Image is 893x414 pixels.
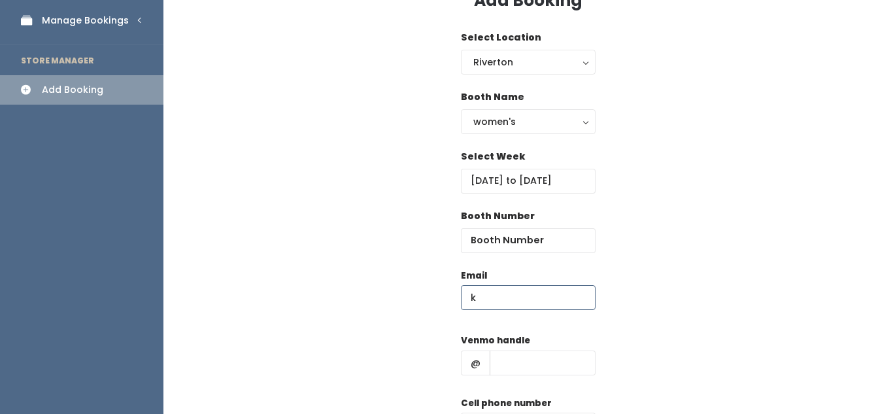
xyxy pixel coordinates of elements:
input: Booth Number [461,228,596,253]
label: Booth Number [461,209,535,223]
button: Riverton [461,50,596,75]
label: Select Week [461,150,525,164]
input: @ . [461,285,596,310]
label: Select Location [461,31,541,44]
span: @ [461,351,490,375]
input: Select week [461,169,596,194]
div: Add Booking [42,83,103,97]
button: women's [461,109,596,134]
div: Manage Bookings [42,14,129,27]
div: Riverton [473,55,583,69]
div: women's [473,114,583,129]
label: Cell phone number [461,397,552,410]
label: Email [461,269,487,283]
label: Venmo handle [461,334,530,347]
label: Booth Name [461,90,524,104]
